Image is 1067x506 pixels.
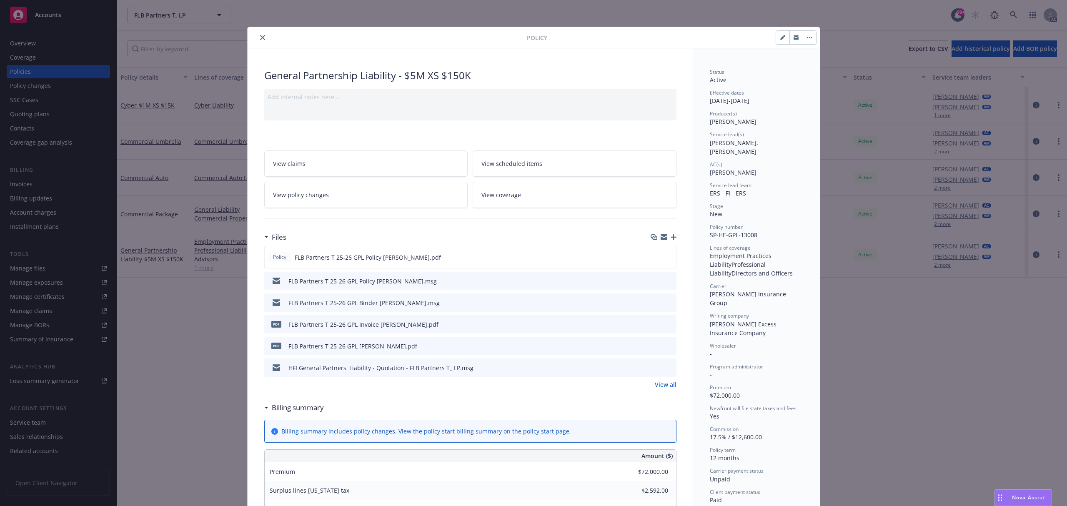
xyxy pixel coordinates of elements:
span: View claims [273,159,306,168]
span: View policy changes [273,190,329,199]
span: Producer(s) [710,110,737,117]
span: Program administrator [710,363,763,370]
span: Yes [710,412,719,420]
span: Premium [270,468,295,476]
input: 0.00 [619,466,673,478]
h3: Files [272,232,286,243]
span: View scheduled items [481,159,542,168]
button: download file [652,363,659,372]
div: FLB Partners T 25-26 GPL Binder [PERSON_NAME].msg [288,298,440,307]
span: Policy [271,253,288,261]
span: Newfront will file state taxes and fees [710,405,796,412]
div: Billing summary includes policy changes. View the policy start billing summary on the . [281,427,571,436]
h3: Billing summary [272,402,324,413]
span: $72,000.00 [710,391,740,399]
span: Carrier [710,283,726,290]
span: Carrier payment status [710,467,764,474]
span: Stage [710,203,723,210]
span: Commission [710,426,739,433]
a: policy start page [523,427,569,435]
button: preview file [666,342,673,351]
button: download file [652,342,659,351]
span: Directors and Officers [731,269,793,277]
button: preview file [666,277,673,286]
span: Employment Practices Liability [710,252,773,268]
div: HFI General Partners' Liability - Quotation - FLB Partners T_ LP.msg [288,363,473,372]
span: New [710,210,722,218]
span: Service lead(s) [710,131,744,138]
div: FLB Partners T 25-26 GPL Policy [PERSON_NAME].msg [288,277,437,286]
input: 0.00 [619,484,673,497]
span: SP-HE-GPL-13008 [710,231,757,239]
span: FLB Partners T 25-26 GPL Policy [PERSON_NAME].pdf [295,253,441,262]
span: Writing company [710,312,749,319]
span: Nova Assist [1012,494,1045,501]
span: Client payment status [710,488,760,496]
span: pdf [271,343,281,349]
a: View scheduled items [473,150,676,177]
span: Active [710,76,726,84]
span: Service lead team [710,182,751,189]
span: Premium [710,384,731,391]
a: View coverage [473,182,676,208]
button: Nova Assist [994,489,1052,506]
button: download file [652,253,659,262]
span: [PERSON_NAME], [PERSON_NAME] [710,139,760,155]
span: Wholesaler [710,342,736,349]
div: Billing summary [264,402,324,413]
span: [PERSON_NAME] Excess Insurance Company [710,320,778,337]
div: Files [264,232,286,243]
span: pdf [271,321,281,327]
button: download file [652,320,659,329]
a: View claims [264,150,468,177]
span: 17.5% / $12,600.00 [710,433,762,441]
span: Professional Liability [710,261,767,277]
span: Status [710,68,724,75]
button: download file [652,298,659,307]
div: FLB Partners T 25-26 GPL Invoice [PERSON_NAME].pdf [288,320,438,329]
span: - [710,350,712,358]
div: [DATE] - [DATE] [710,89,803,105]
div: FLB Partners T 25-26 GPL [PERSON_NAME].pdf [288,342,417,351]
span: Policy number [710,223,743,230]
span: 12 months [710,454,739,462]
span: Policy term [710,446,736,453]
a: View all [655,380,676,389]
button: preview file [665,253,673,262]
span: Unpaid [710,475,730,483]
span: Policy [527,33,547,42]
span: Amount ($) [641,451,673,460]
button: preview file [666,363,673,372]
span: - [710,371,712,378]
span: Surplus lines [US_STATE] tax [270,486,349,494]
a: View policy changes [264,182,468,208]
button: preview file [666,298,673,307]
button: download file [652,277,659,286]
span: ERS - FI - ERS [710,189,746,197]
span: Paid [710,496,722,504]
span: Effective dates [710,89,744,96]
div: Drag to move [995,490,1005,506]
span: [PERSON_NAME] Insurance Group [710,290,788,307]
div: General Partnership Liability - $5M XS $150K [264,68,676,83]
button: preview file [666,320,673,329]
span: View coverage [481,190,521,199]
div: Add internal notes here... [268,93,673,101]
span: Lines of coverage [710,244,751,251]
button: close [258,33,268,43]
span: [PERSON_NAME] [710,168,756,176]
span: [PERSON_NAME] [710,118,756,125]
span: AC(s) [710,161,722,168]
